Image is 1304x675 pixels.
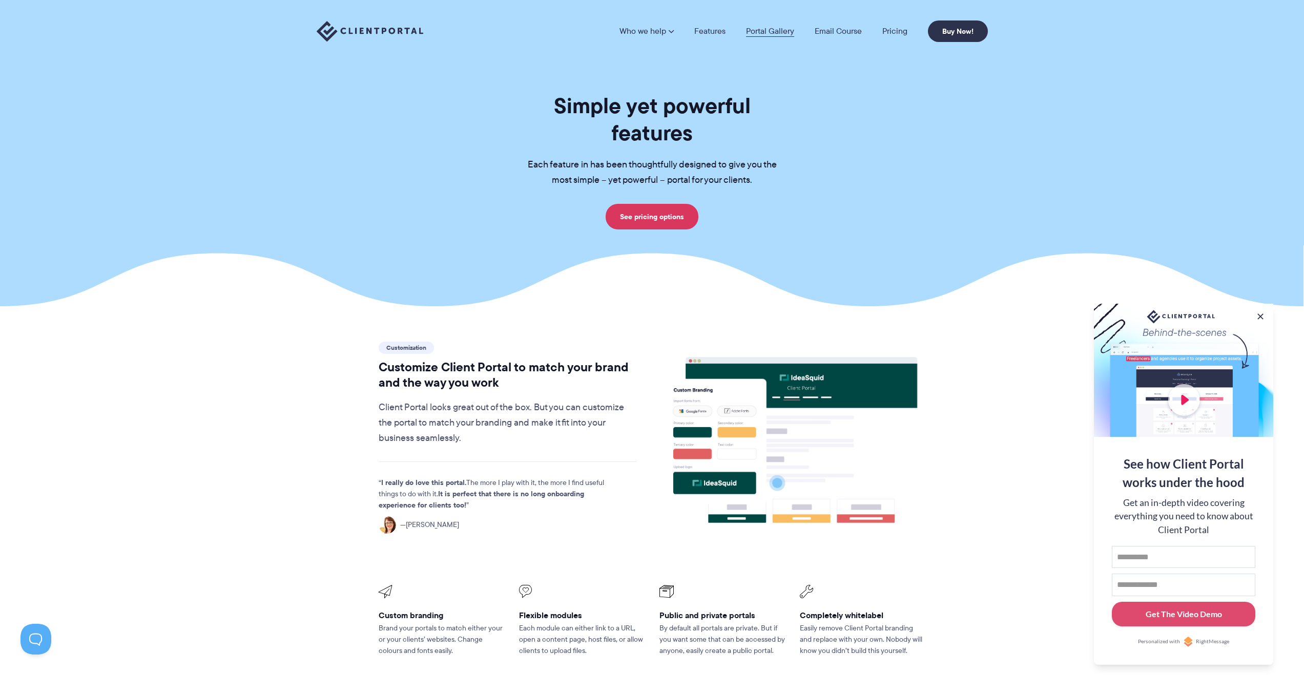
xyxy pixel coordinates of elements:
[1112,637,1255,647] a: Personalized withRightMessage
[800,623,926,657] p: Easily remove Client Portal branding and replace with your own. Nobody will know you didn’t build...
[519,610,645,621] h3: Flexible modules
[379,400,637,446] p: Client Portal looks great out of the box. But you can customize the portal to match your branding...
[1196,638,1229,646] span: RightMessage
[1138,638,1180,646] span: Personalized with
[1112,496,1255,537] div: Get an in-depth video covering everything you need to know about Client Portal
[379,477,619,511] p: The more I play with it, the more I find useful things to do with it.
[379,623,505,657] p: Brand your portals to match either your or your clients’ websites. Change colours and fonts easily.
[659,610,785,621] h3: Public and private portals
[379,488,584,511] strong: It is perfect that there is no long onboarding experience for clients too!
[379,360,637,390] h2: Customize Client Portal to match your brand and the way you work
[379,342,434,354] span: Customization
[659,623,785,657] p: By default all portals are private. But if you want some that can be accessed by anyone, easily c...
[1146,608,1222,620] div: Get The Video Demo
[619,27,674,35] a: Who we help
[694,27,726,35] a: Features
[1183,637,1193,647] img: Personalized with RightMessage
[1112,602,1255,627] button: Get The Video Demo
[519,623,645,657] p: Each module can either link to a URL, open a content page, host files, or allow clients to upload...
[882,27,907,35] a: Pricing
[511,92,793,146] h1: Simple yet powerful features
[400,519,459,531] span: [PERSON_NAME]
[800,610,926,621] h3: Completely whitelabel
[20,624,51,655] iframe: Toggle Customer Support
[1112,455,1255,492] div: See how Client Portal works under the hood
[511,157,793,188] p: Each feature in has been thoughtfully designed to give you the most simple – yet powerful – porta...
[746,27,794,35] a: Portal Gallery
[606,204,698,229] a: See pricing options
[381,477,466,488] strong: I really do love this portal.
[815,27,862,35] a: Email Course
[379,610,505,621] h3: Custom branding
[928,20,988,42] a: Buy Now!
